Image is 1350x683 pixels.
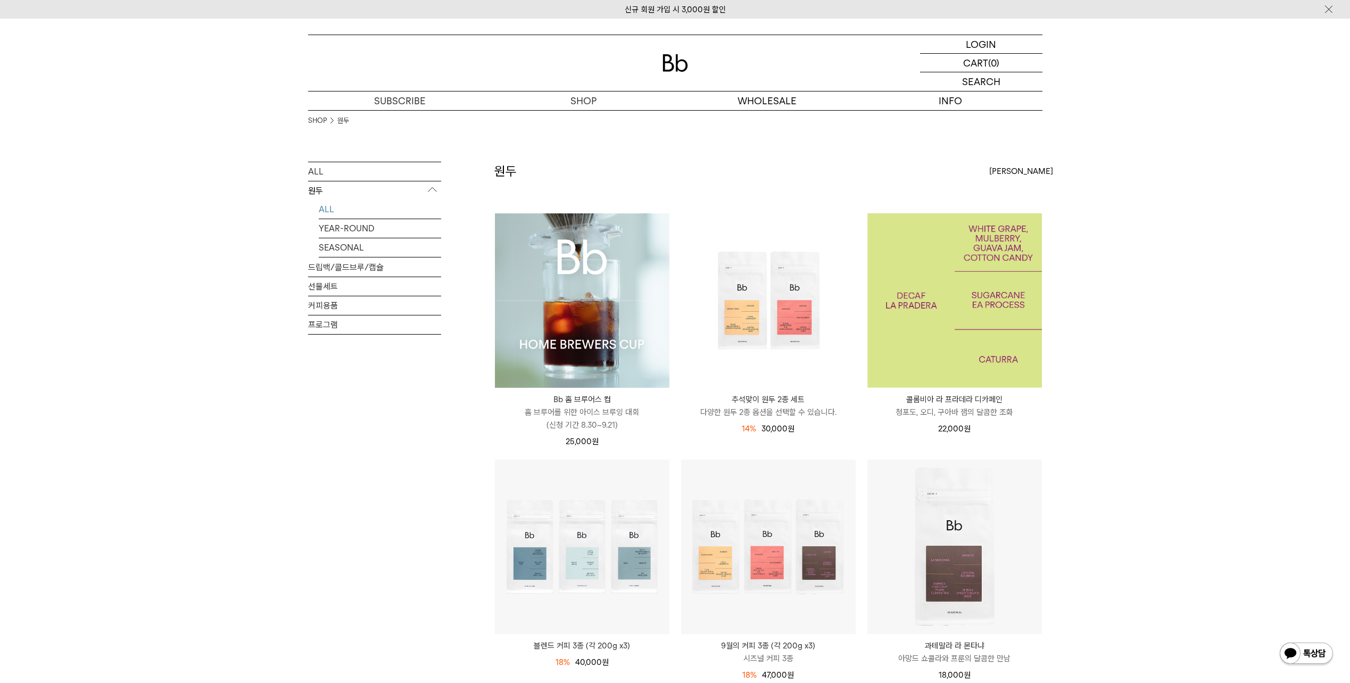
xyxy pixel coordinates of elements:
img: 추석맞이 원두 2종 세트 [681,213,856,388]
p: CART [963,54,988,72]
img: 1000001187_add2_054.jpg [867,213,1042,388]
a: Bb 홈 브루어스 컵 홈 브루어를 위한 아이스 브루잉 대회(신청 기간 8.30~9.21) [495,393,669,431]
a: 추석맞이 원두 2종 세트 다양한 원두 2종 옵션을 선택할 수 있습니다. [681,393,856,419]
img: 로고 [662,54,688,72]
span: 원 [964,424,971,434]
img: 9월의 커피 3종 (각 200g x3) [681,460,856,634]
img: Bb 홈 브루어스 컵 [495,213,669,388]
a: 콜롬비아 라 프라데라 디카페인 청포도, 오디, 구아바 잼의 달콤한 조화 [867,393,1042,419]
img: 블렌드 커피 3종 (각 200g x3) [495,460,669,634]
a: SHOP [308,115,327,126]
p: 원두 [308,181,441,201]
span: 47,000 [762,670,794,680]
span: 40,000 [575,657,609,667]
a: SHOP [492,91,675,110]
span: 18,000 [939,670,971,680]
a: 프로그램 [308,315,441,334]
span: 원 [787,670,794,680]
a: 9월의 커피 3종 (각 200g x3) 시즈널 커피 3종 [681,639,856,665]
a: 선물세트 [308,277,441,296]
a: SEASONAL [319,238,441,257]
a: ALL [319,200,441,219]
a: 드립백/콜드브루/캡슐 [308,258,441,277]
div: 14% [742,422,756,435]
span: 원 [788,424,794,434]
a: 커피용품 [308,296,441,315]
span: 30,000 [761,424,794,434]
p: 청포도, 오디, 구아바 잼의 달콤한 조화 [867,406,1042,419]
a: 원두 [337,115,349,126]
div: 18% [556,656,570,669]
img: 카카오톡 채널 1:1 채팅 버튼 [1279,642,1334,667]
img: 과테말라 라 몬타냐 [867,460,1042,634]
span: 원 [964,670,971,680]
a: LOGIN [920,35,1042,54]
p: SEARCH [962,72,1000,91]
p: LOGIN [966,35,996,53]
a: YEAR-ROUND [319,219,441,238]
a: 신규 회원 가입 시 3,000원 할인 [625,5,726,14]
p: (0) [988,54,999,72]
p: 9월의 커피 3종 (각 200g x3) [681,639,856,652]
p: 아망드 쇼콜라와 프룬의 달콤한 만남 [867,652,1042,665]
a: CART (0) [920,54,1042,72]
div: 18% [742,669,757,681]
p: Bb 홈 브루어스 컵 [495,393,669,406]
a: SUBSCRIBE [308,91,492,110]
span: 원 [592,437,599,446]
p: 다양한 원두 2종 옵션을 선택할 수 있습니다. [681,406,856,419]
p: 과테말라 라 몬타냐 [867,639,1042,652]
span: 22,000 [938,424,971,434]
p: 콜롬비아 라 프라데라 디카페인 [867,393,1042,406]
a: 과테말라 라 몬타냐 아망드 쇼콜라와 프룬의 달콤한 만남 [867,639,1042,665]
p: 추석맞이 원두 2종 세트 [681,393,856,406]
p: 시즈널 커피 3종 [681,652,856,665]
p: INFO [859,91,1042,110]
span: 25,000 [566,437,599,446]
h2: 원두 [494,162,517,180]
p: 홈 브루어를 위한 아이스 브루잉 대회 (신청 기간 8.30~9.21) [495,406,669,431]
span: 원 [602,657,609,667]
a: ALL [308,162,441,181]
p: WHOLESALE [675,91,859,110]
a: 블렌드 커피 3종 (각 200g x3) [495,639,669,652]
a: 콜롬비아 라 프라데라 디카페인 [867,213,1042,388]
span: [PERSON_NAME] [989,165,1053,178]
